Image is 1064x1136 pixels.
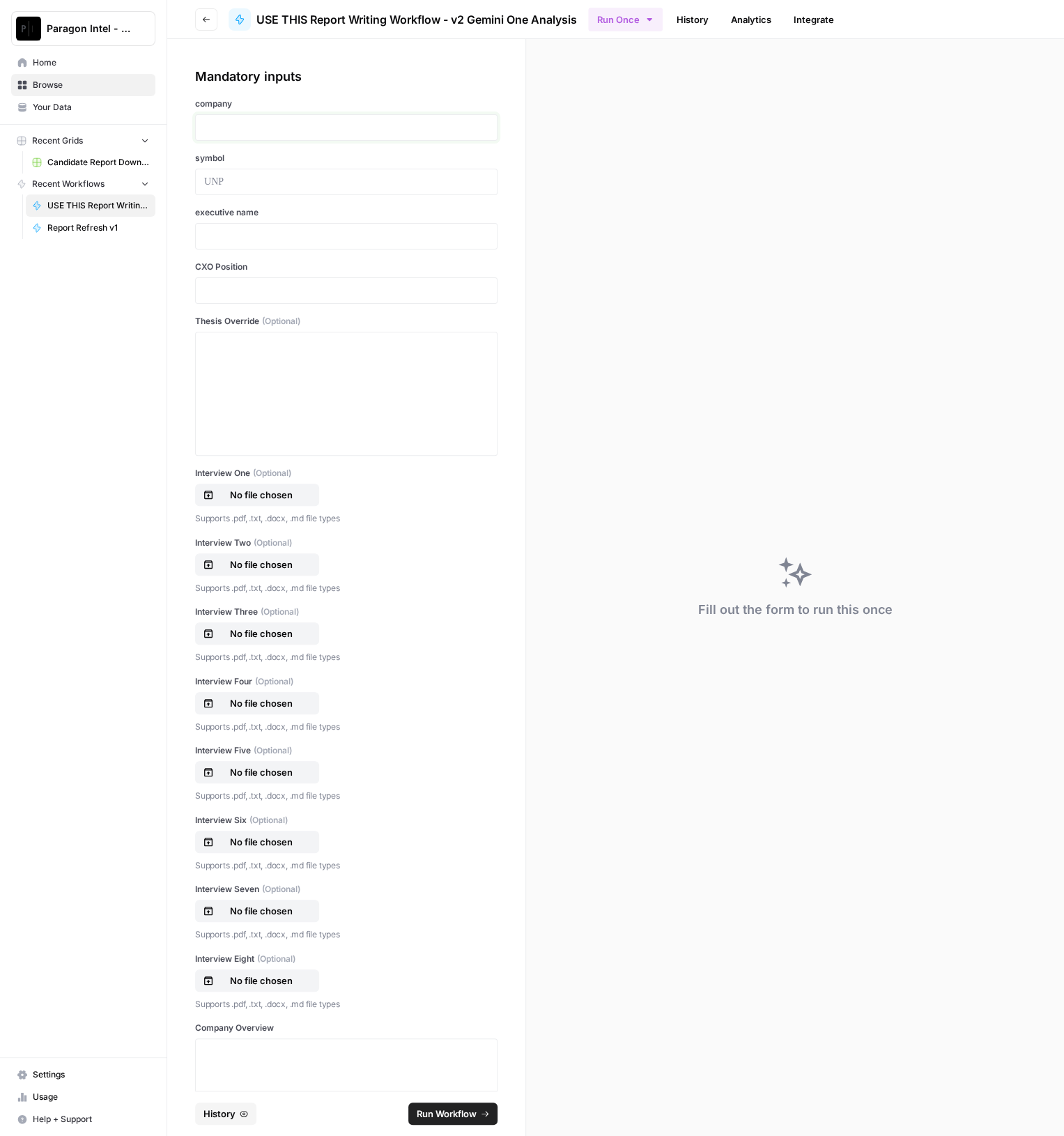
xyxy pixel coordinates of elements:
[33,79,149,91] span: Browse
[16,16,41,41] img: Paragon Intel - Bill / Ty / Colby R&D Logo
[195,467,498,479] label: Interview One
[11,11,155,46] button: Workspace: Paragon Intel - Bill / Ty / Colby R&D
[195,953,498,965] label: Interview Eight
[11,1064,155,1086] a: Settings
[11,1086,155,1108] a: Usage
[195,581,498,595] p: Supports .pdf, .txt, .docx, .md file types
[11,1108,155,1130] button: Help + Support
[195,883,498,896] label: Interview Seven
[217,696,306,710] p: No file chosen
[255,675,293,688] span: (Optional)
[195,98,498,110] label: company
[195,744,498,757] label: Interview Five
[261,606,299,618] span: (Optional)
[229,8,577,31] a: USE THIS Report Writing Workflow - v2 Gemini One Analysis
[217,974,306,988] p: No file chosen
[254,537,292,549] span: (Optional)
[26,151,155,174] a: Candidate Report Download Sheet
[668,8,717,31] a: History
[47,199,149,212] span: USE THIS Report Writing Workflow - v2 Gemini One Analysis
[32,178,105,190] span: Recent Workflows
[195,814,498,827] label: Interview Six
[588,8,663,31] button: Run Once
[11,74,155,96] a: Browse
[195,997,498,1011] p: Supports .pdf, .txt, .docx, .md file types
[217,488,306,502] p: No file chosen
[195,622,319,645] button: No file chosen
[257,953,295,965] span: (Optional)
[217,835,306,849] p: No file chosen
[195,761,319,783] button: No file chosen
[217,558,306,571] p: No file chosen
[254,744,292,757] span: (Optional)
[195,484,319,506] button: No file chosen
[195,1103,256,1125] button: History
[11,130,155,151] button: Recent Grids
[203,1107,236,1121] span: History
[33,1091,149,1103] span: Usage
[262,883,300,896] span: (Optional)
[195,928,498,942] p: Supports .pdf, .txt, .docx, .md file types
[417,1107,477,1121] span: Run Workflow
[262,315,300,328] span: (Optional)
[195,969,319,992] button: No file chosen
[33,56,149,69] span: Home
[195,1022,498,1034] label: Company Overview
[33,101,149,114] span: Your Data
[217,627,306,640] p: No file chosen
[195,206,498,219] label: executive name
[195,67,498,86] div: Mandatory inputs
[195,152,498,164] label: symbol
[195,831,319,853] button: No file chosen
[195,789,498,803] p: Supports .pdf, .txt, .docx, .md file types
[195,675,498,688] label: Interview Four
[195,859,498,873] p: Supports .pdf, .txt, .docx, .md file types
[697,600,892,620] div: Fill out the form to run this once
[33,1068,149,1081] span: Settings
[195,553,319,576] button: No file chosen
[249,814,288,827] span: (Optional)
[408,1103,498,1125] button: Run Workflow
[47,22,131,36] span: Paragon Intel - Bill / Ty / [PERSON_NAME] R&D
[253,467,291,479] span: (Optional)
[195,606,498,618] label: Interview Three
[11,96,155,118] a: Your Data
[195,650,498,664] p: Supports .pdf, .txt, .docx, .md file types
[785,8,842,31] a: Integrate
[11,52,155,74] a: Home
[256,11,577,28] span: USE THIS Report Writing Workflow - v2 Gemini One Analysis
[32,135,83,147] span: Recent Grids
[26,217,155,239] a: Report Refresh v1
[33,1113,149,1126] span: Help + Support
[217,904,306,918] p: No file chosen
[723,8,780,31] a: Analytics
[11,174,155,194] button: Recent Workflows
[195,315,498,328] label: Thesis Override
[195,261,498,273] label: CXO Position
[195,900,319,922] button: No file chosen
[195,537,498,549] label: Interview Two
[26,194,155,217] a: USE THIS Report Writing Workflow - v2 Gemini One Analysis
[47,156,149,169] span: Candidate Report Download Sheet
[195,720,498,734] p: Supports .pdf, .txt, .docx, .md file types
[217,765,306,779] p: No file chosen
[195,692,319,714] button: No file chosen
[47,222,149,234] span: Report Refresh v1
[195,512,498,525] p: Supports .pdf, .txt, .docx, .md file types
